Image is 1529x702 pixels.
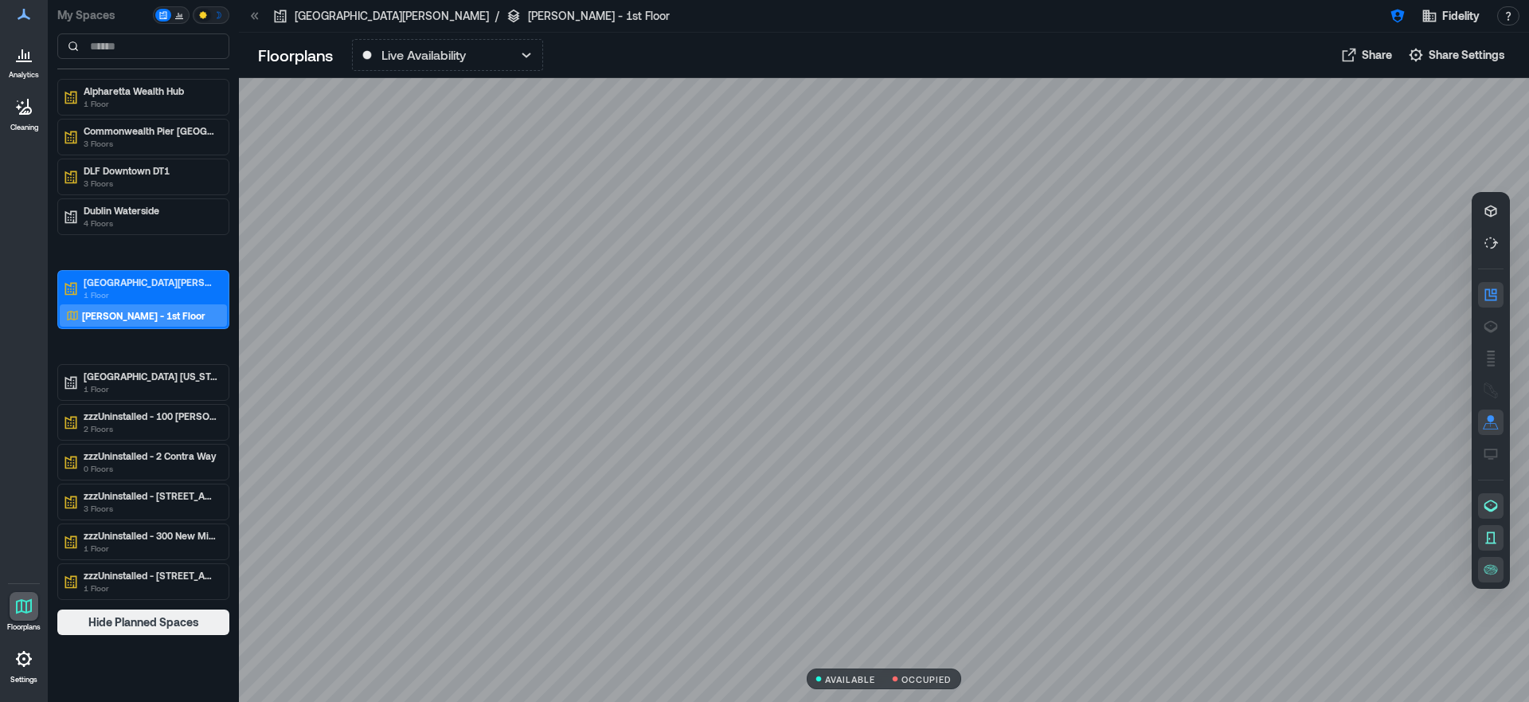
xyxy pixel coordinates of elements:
p: 1 Floor [84,288,217,301]
p: 1 Floor [84,542,217,555]
p: 3 Floors [84,137,217,150]
p: 3 Floors [84,502,217,515]
p: My Spaces [57,7,150,23]
p: / [495,8,499,24]
a: Floorplans [2,587,45,637]
span: Share [1362,47,1392,63]
p: 1 Floor [84,97,217,110]
p: [GEOGRAPHIC_DATA][PERSON_NAME] [295,8,489,24]
p: [GEOGRAPHIC_DATA][PERSON_NAME] [84,276,217,288]
p: Cleaning [10,123,38,132]
button: Hide Planned Spaces [57,610,229,635]
button: Live Availability [352,39,543,71]
button: Share Settings [1403,42,1510,68]
p: Floorplans [7,622,41,632]
p: OCCUPIED [901,675,952,684]
p: 0 Floors [84,462,217,475]
p: [GEOGRAPHIC_DATA] [US_STATE] [84,370,217,382]
p: Analytics [9,70,39,80]
p: Settings [10,675,37,684]
a: Settings [5,640,43,689]
p: [PERSON_NAME] - 1st Floor [528,8,670,24]
p: zzzUninstalled - 300 New Millennium [84,529,217,542]
span: Share Settings [1429,47,1505,63]
span: Hide Planned Spaces [88,614,199,630]
p: Dublin Waterside [84,204,217,217]
p: 1 Floor [84,582,217,594]
p: Live Availability [381,45,466,65]
button: Fidelity [1417,3,1484,29]
p: 3 Floors [84,177,217,190]
p: 2 Floors [84,422,217,435]
a: Analytics [4,35,44,84]
p: zzzUninstalled - 100 [PERSON_NAME] [84,410,217,422]
p: [PERSON_NAME] - 1st Floor [82,309,205,322]
p: DLF Downtown DT1 [84,164,217,177]
a: Cleaning [4,88,44,137]
p: 4 Floors [84,217,217,229]
p: 1 Floor [84,382,217,395]
p: zzzUninstalled - [STREET_ADDRESS][US_STATE] [84,569,217,582]
p: Floorplans [258,44,333,66]
p: Commonwealth Pier [GEOGRAPHIC_DATA] [84,124,217,137]
span: Fidelity [1442,8,1480,24]
p: zzzUninstalled - [STREET_ADDRESS] [84,489,217,502]
p: zzzUninstalled - 2 Contra Way [84,449,217,462]
p: Alpharetta Wealth Hub [84,84,217,97]
p: AVAILABLE [825,675,876,684]
button: Share [1336,42,1397,68]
